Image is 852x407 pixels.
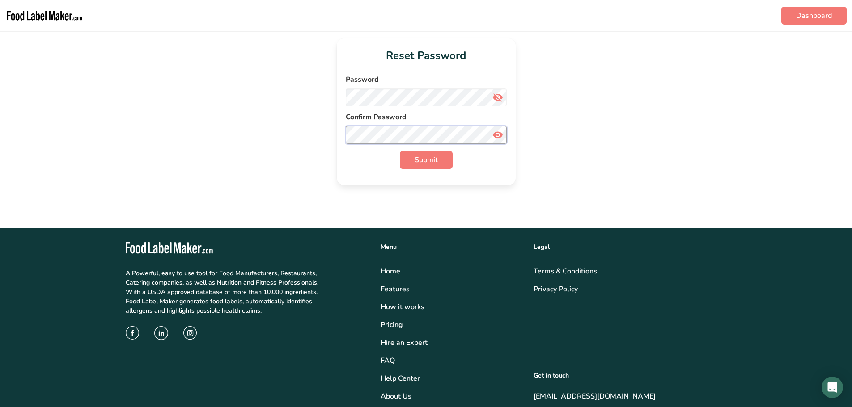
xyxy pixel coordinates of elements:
a: Privacy Policy [534,284,727,294]
a: [EMAIL_ADDRESS][DOMAIN_NAME] [534,391,727,402]
div: How it works [381,302,523,312]
h1: Reset Password [346,47,507,63]
p: A Powerful, easy to use tool for Food Manufacturers, Restaurants, Catering companies, as well as ... [126,269,321,315]
a: About Us [381,391,523,402]
div: Legal [534,242,727,252]
a: Features [381,284,523,294]
a: FAQ [381,355,523,366]
label: Confirm Password [346,112,507,122]
a: Hire an Expert [381,337,523,348]
div: Menu [381,242,523,252]
a: Home [381,266,523,277]
button: Submit [400,151,453,169]
a: Dashboard [781,7,847,25]
div: Get in touch [534,371,727,380]
a: Pricing [381,319,523,330]
label: Password [346,74,507,85]
a: Help Center [381,373,523,384]
span: Submit [415,155,438,165]
div: Open Intercom Messenger [822,377,843,398]
a: Terms & Conditions [534,266,727,277]
img: Food Label Maker [5,4,84,28]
